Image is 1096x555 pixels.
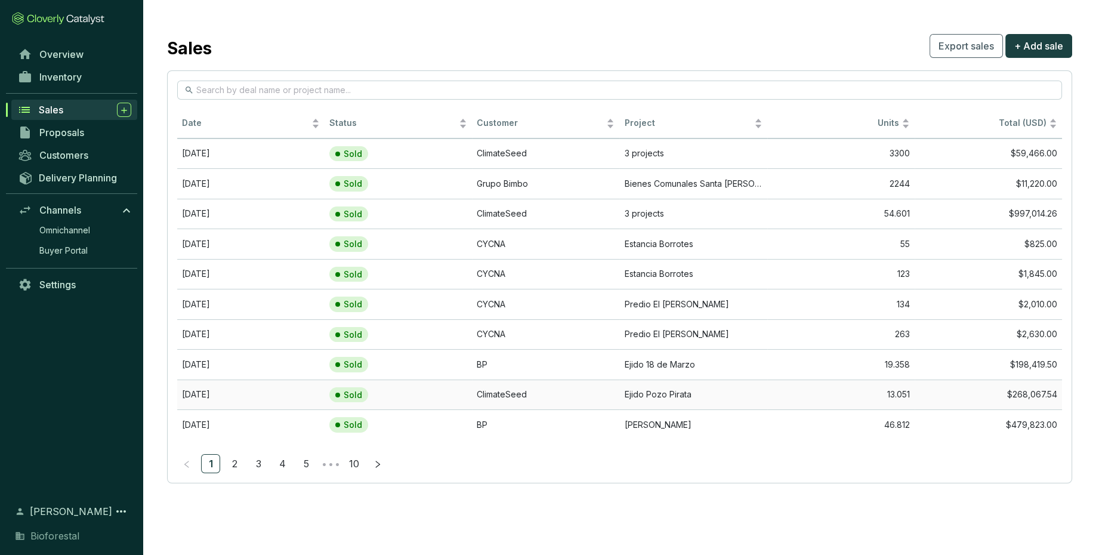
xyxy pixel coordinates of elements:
[772,118,899,129] span: Units
[767,229,915,259] td: 55
[177,319,325,350] td: Jul 27 2024
[1014,39,1063,53] span: + Add sale
[39,127,84,138] span: Proposals
[12,122,137,143] a: Proposals
[344,269,362,280] p: Sold
[177,454,196,473] li: Previous Page
[12,44,137,64] a: Overview
[12,275,137,295] a: Settings
[619,319,767,350] td: Predio El Águila
[915,199,1062,229] td: $997,014.26
[249,455,267,473] a: 3
[915,168,1062,199] td: $11,220.00
[368,454,387,473] button: right
[177,289,325,319] td: Jul 27 2024
[196,84,1044,97] input: Search by deal name or project name...
[767,409,915,440] td: 46.812
[767,349,915,380] td: 19.358
[226,455,243,473] a: 2
[177,259,325,289] td: Jul 27 2024
[39,245,88,257] span: Buyer Portal
[938,39,994,53] span: Export sales
[472,349,619,380] td: BP
[30,504,112,519] span: [PERSON_NAME]
[344,178,362,189] p: Sold
[273,455,291,473] a: 4
[619,168,767,199] td: Bienes Comunales Santa Isabel Chalma
[39,224,90,236] span: Omnichannel
[39,204,81,216] span: Channels
[767,319,915,350] td: 263
[477,118,604,129] span: Customer
[999,118,1046,128] span: Total (USD)
[472,259,619,289] td: CYCNA
[177,380,325,410] td: Aug 14 2024
[177,168,325,199] td: Mar 08 2023
[619,138,767,169] td: 3 projects
[344,454,363,473] li: 10
[619,259,767,289] td: Estancia Borrotes
[767,168,915,199] td: 2244
[167,36,212,61] h2: Sales
[177,349,325,380] td: Feb 21 2024
[12,200,137,220] a: Channels
[368,454,387,473] li: Next Page
[472,168,619,199] td: Grupo Bimbo
[182,118,309,129] span: Date
[325,109,472,138] th: Status
[472,109,619,138] th: Customer
[767,199,915,229] td: 54.601
[767,109,915,138] th: Units
[619,229,767,259] td: Estancia Borrotes
[472,319,619,350] td: CYCNA
[12,145,137,165] a: Customers
[177,454,196,473] button: left
[177,109,325,138] th: Date
[767,289,915,319] td: 134
[39,104,63,116] span: Sales
[177,409,325,440] td: Feb 21 2024
[624,118,751,129] span: Project
[915,259,1062,289] td: $1,845.00
[767,138,915,169] td: 3300
[33,242,137,260] a: Buyer Portal
[177,138,325,169] td: Nov 25 2024
[344,329,362,340] p: Sold
[320,454,339,473] span: •••
[915,409,1062,440] td: $479,823.00
[320,454,339,473] li: Next 5 Pages
[915,349,1062,380] td: $198,419.50
[915,289,1062,319] td: $2,010.00
[11,100,137,120] a: Sales
[273,454,292,473] li: 4
[373,460,382,468] span: right
[767,259,915,289] td: 123
[472,289,619,319] td: CYCNA
[249,454,268,473] li: 3
[472,138,619,169] td: ClimateSeed
[177,229,325,259] td: Jul 27 2024
[344,390,362,400] p: Sold
[201,454,220,473] li: 1
[344,299,362,310] p: Sold
[619,409,767,440] td: Ejido Chunhuhub
[225,454,244,473] li: 2
[344,420,362,430] p: Sold
[472,380,619,410] td: ClimateSeed
[619,289,767,319] td: Predio El Águila
[915,229,1062,259] td: $825.00
[915,380,1062,410] td: $268,067.54
[39,149,88,161] span: Customers
[297,454,316,473] li: 5
[344,239,362,249] p: Sold
[12,168,137,187] a: Delivery Planning
[183,460,191,468] span: left
[619,380,767,410] td: Ejido Pozo Pirata
[915,319,1062,350] td: $2,630.00
[767,380,915,410] td: 13.051
[619,109,767,138] th: Project
[329,118,456,129] span: Status
[1005,34,1072,58] button: + Add sale
[297,455,315,473] a: 5
[344,209,362,220] p: Sold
